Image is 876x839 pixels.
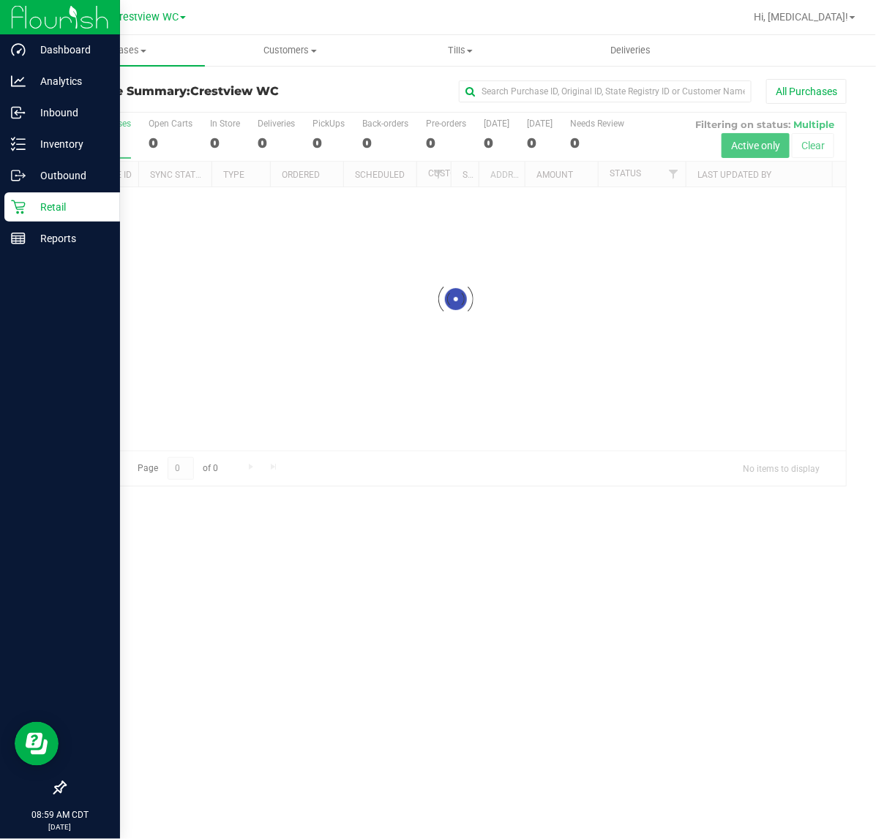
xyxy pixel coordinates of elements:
[376,44,544,57] span: Tills
[11,74,26,89] inline-svg: Analytics
[11,200,26,214] inline-svg: Retail
[11,168,26,183] inline-svg: Outbound
[26,72,113,90] p: Analytics
[11,137,26,151] inline-svg: Inventory
[26,230,113,247] p: Reports
[11,42,26,57] inline-svg: Dashboard
[7,821,113,832] p: [DATE]
[26,104,113,121] p: Inbound
[35,35,205,66] a: Purchases
[754,11,848,23] span: Hi, [MEDICAL_DATA]!
[7,808,113,821] p: 08:59 AM CDT
[113,11,179,23] span: Crestview WC
[26,198,113,216] p: Retail
[26,167,113,184] p: Outbound
[206,44,374,57] span: Customers
[545,35,715,66] a: Deliveries
[190,84,279,98] span: Crestview WC
[766,79,847,104] button: All Purchases
[64,85,325,98] h3: Purchase Summary:
[205,35,375,66] a: Customers
[11,231,26,246] inline-svg: Reports
[11,105,26,120] inline-svg: Inbound
[26,135,113,153] p: Inventory
[459,80,752,102] input: Search Purchase ID, Original ID, State Registry ID or Customer Name...
[375,35,545,66] a: Tills
[35,44,205,57] span: Purchases
[15,722,59,766] iframe: Resource center
[591,44,670,57] span: Deliveries
[26,41,113,59] p: Dashboard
